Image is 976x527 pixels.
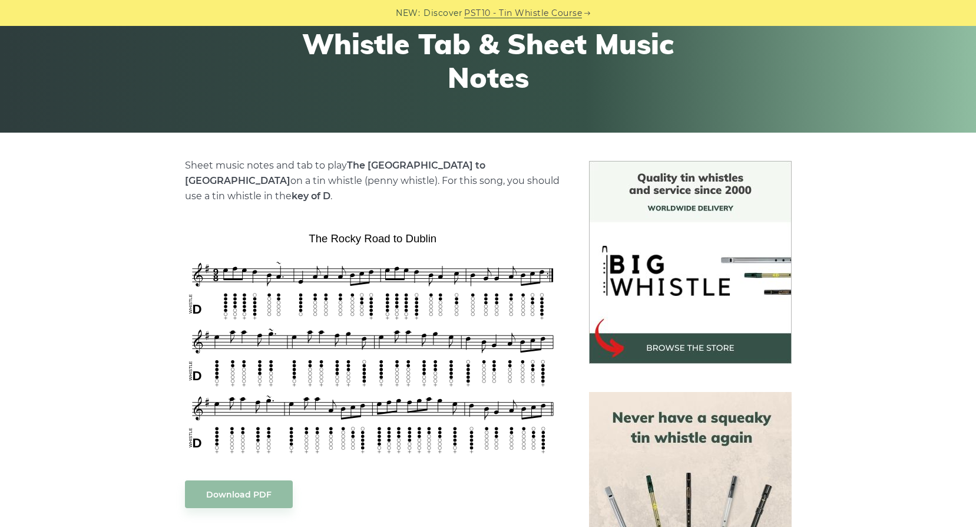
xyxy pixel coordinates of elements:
[589,161,792,364] img: BigWhistle Tin Whistle Store
[464,6,582,20] a: PST10 - Tin Whistle Course
[185,228,561,457] img: The Rocky Road to Dublin Tin Whistle Tabs & Sheet Music
[396,6,420,20] span: NEW:
[292,190,330,202] strong: key of D
[185,480,293,508] a: Download PDF
[185,158,561,204] p: Sheet music notes and tab to play on a tin whistle (penny whistle). For this song, you should use...
[424,6,462,20] span: Discover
